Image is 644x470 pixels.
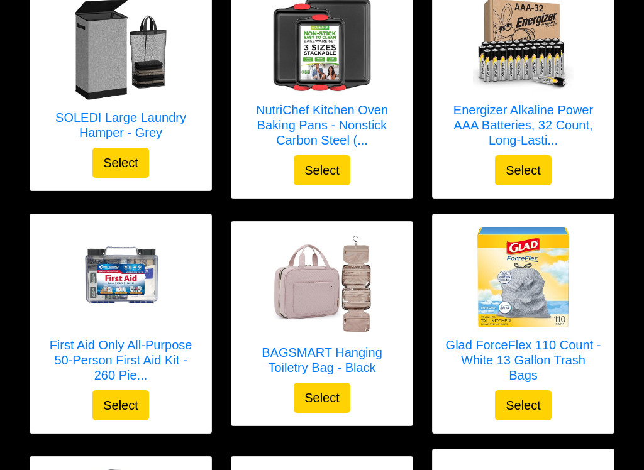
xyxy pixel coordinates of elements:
[43,111,199,141] h5: SOLEDI Large Laundry Hamper - Grey
[92,391,149,421] button: Select
[70,227,171,328] img: First Aid Only All-Purpose 50-Person First Aid Kit - 260 Pieces
[294,156,350,186] button: Select
[92,148,149,178] button: Select
[445,338,601,383] h5: Glad ForceFlex 110 Count - White 13 Gallon Trash Bags
[495,156,552,186] button: Select
[43,338,199,383] h5: First Aid Only All-Purpose 50-Person First Aid Kit - 260 Pie...
[244,103,400,148] h5: NutriChef Kitchen Oven Baking Pans - Nonstick Carbon Steel (...
[294,383,350,413] button: Select
[445,227,601,391] a: Glad ForceFlex 110 Count - White 13 Gallon Trash Bags Glad ForceFlex 110 Count - White 13 Gallon ...
[445,103,601,148] h5: Energizer Alkaline Power AAA Batteries, 32 Count, Long-Lasti...
[473,227,574,328] img: Glad ForceFlex 110 Count - White 13 Gallon Trash Bags
[244,346,400,376] h5: BAGSMART Hanging Toiletry Bag - Black
[244,235,400,383] a: BAGSMART Hanging Toiletry Bag - Black BAGSMART Hanging Toiletry Bag - Black
[495,391,552,421] button: Select
[43,227,199,391] a: First Aid Only All-Purpose 50-Person First Aid Kit - 260 Pieces First Aid Only All-Purpose 50-Per...
[272,235,372,336] img: BAGSMART Hanging Toiletry Bag - Black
